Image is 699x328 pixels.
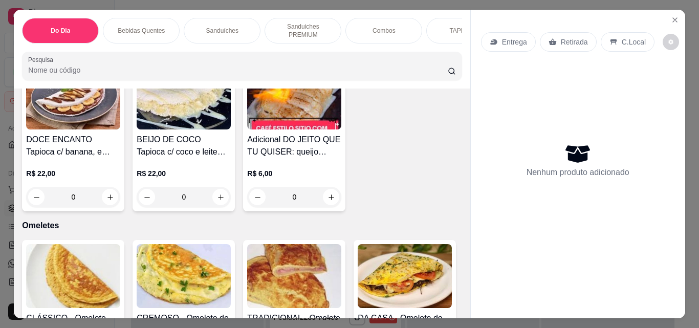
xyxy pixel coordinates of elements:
p: C.Local [622,37,646,47]
p: Sanduiches PREMIUM [273,23,333,39]
img: product-image [26,244,120,308]
button: decrease-product-quantity [663,34,679,50]
button: decrease-product-quantity [139,189,155,205]
h4: Adicional DO JEITO QUE TU QUISER: queijo gratinado [247,134,341,158]
button: decrease-product-quantity [28,189,45,205]
p: Omeletes [22,220,462,232]
button: Close [667,12,683,28]
h4: BEIJO DE COCO Tapioca c/ coco e leite moça [137,134,231,158]
p: TAPIOCAS [449,27,480,35]
h4: DOCE ENCANTO Tapioca c/ banana, e (leite moça, Nutella ou doce de leite) [26,134,120,158]
img: product-image [358,244,452,308]
p: Retirada [561,37,588,47]
p: R$ 22,00 [26,168,120,179]
label: Pesquisa [28,55,57,64]
button: increase-product-quantity [102,189,118,205]
p: Combos [373,27,396,35]
p: Sanduíches [206,27,238,35]
p: Entrega [502,37,527,47]
button: increase-product-quantity [323,189,339,205]
img: product-image [137,244,231,308]
img: product-image [137,65,231,129]
p: R$ 22,00 [137,168,231,179]
p: Nenhum produto adicionado [527,166,629,179]
p: Bebidas Quentes [118,27,165,35]
img: product-image [26,65,120,129]
img: product-image [247,244,341,308]
input: Pesquisa [28,65,448,75]
button: increase-product-quantity [212,189,229,205]
p: Do Dia [51,27,70,35]
button: decrease-product-quantity [249,189,266,205]
p: R$ 6,00 [247,168,341,179]
img: product-image [247,65,341,129]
